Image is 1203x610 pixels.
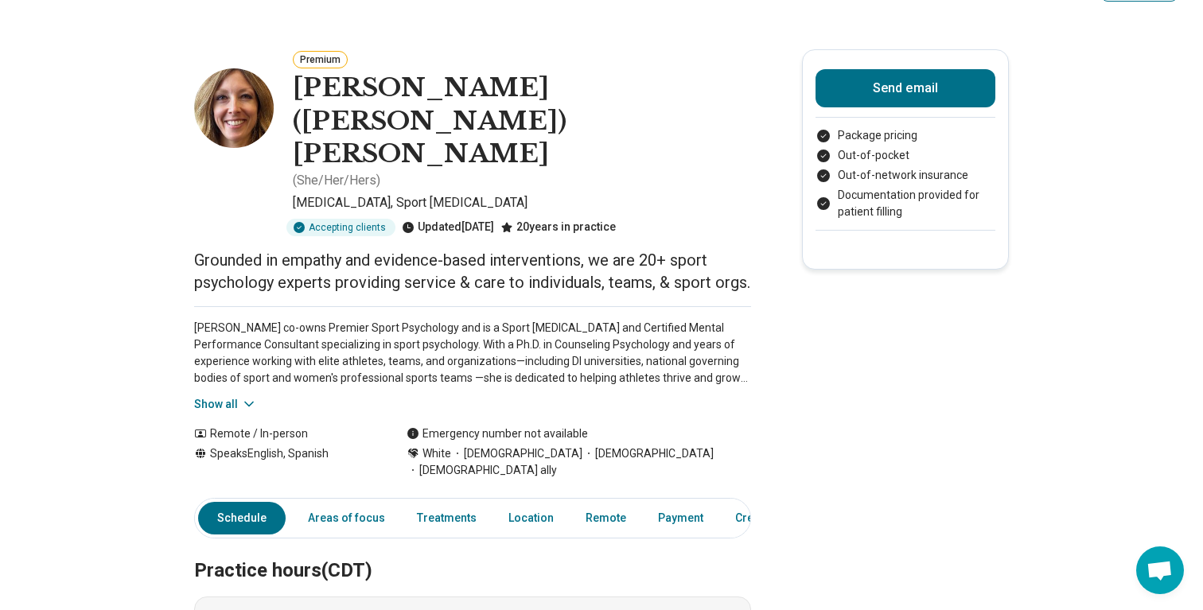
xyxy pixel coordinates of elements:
[194,249,751,293] p: Grounded in empathy and evidence-based interventions, we are 20+ sport psychology experts providi...
[407,502,486,534] a: Treatments
[293,51,348,68] button: Premium
[298,502,395,534] a: Areas of focus
[198,502,286,534] a: Schedule
[576,502,636,534] a: Remote
[648,502,713,534] a: Payment
[500,219,616,236] div: 20 years in practice
[407,425,588,442] div: Emergency number not available
[293,193,751,212] p: [MEDICAL_DATA], Sport [MEDICAL_DATA]
[407,462,557,479] span: [DEMOGRAPHIC_DATA] ally
[816,69,995,107] button: Send email
[194,519,751,585] h2: Practice hours (CDT)
[816,187,995,220] li: Documentation provided for patient filling
[726,502,805,534] a: Credentials
[816,127,995,220] ul: Payment options
[582,445,714,462] span: [DEMOGRAPHIC_DATA]
[816,127,995,144] li: Package pricing
[286,219,395,236] div: Accepting clients
[816,147,995,164] li: Out-of-pocket
[499,502,563,534] a: Location
[451,445,582,462] span: [DEMOGRAPHIC_DATA]
[402,219,494,236] div: Updated [DATE]
[194,320,751,387] p: [PERSON_NAME] co-owns Premier Sport Psychology and is a Sport [MEDICAL_DATA] and Certified Mental...
[293,171,380,190] p: ( She/Her/Hers )
[816,167,995,184] li: Out-of-network insurance
[293,72,751,171] h1: [PERSON_NAME] ([PERSON_NAME]) [PERSON_NAME]
[194,445,375,479] div: Speaks English, Spanish
[1136,546,1184,594] div: Open chat
[194,396,257,413] button: Show all
[422,445,451,462] span: White
[194,425,375,442] div: Remote / In-person
[194,68,274,148] img: Carlin Anderson, Psychologist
